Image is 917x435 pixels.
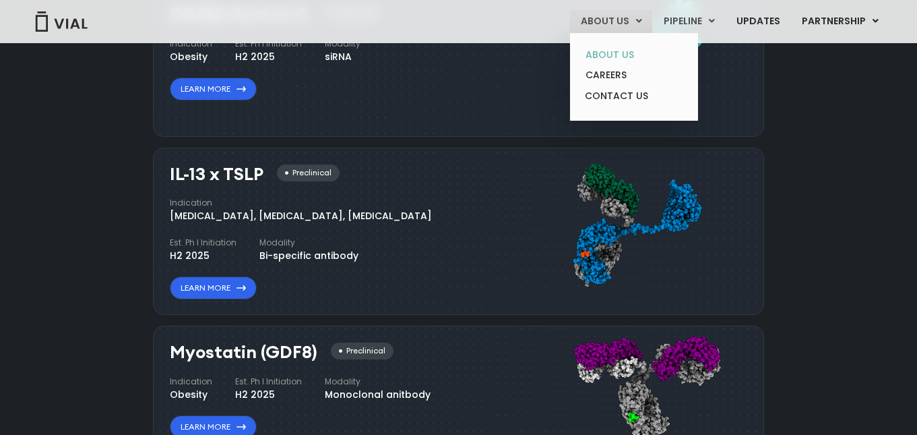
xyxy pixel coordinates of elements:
[325,376,431,388] h4: Modality
[170,165,263,184] h3: IL-13 x TSLP
[170,38,212,50] h4: Indication
[170,249,236,263] div: H2 2025
[170,277,257,299] a: Learn More
[170,209,432,223] div: [MEDICAL_DATA], [MEDICAL_DATA], [MEDICAL_DATA]
[170,237,236,249] h4: Est. Ph I Initiation
[170,376,212,388] h4: Indication
[170,197,432,209] h4: Indication
[34,11,88,32] img: Vial Logo
[791,10,889,33] a: PARTNERSHIPMenu Toggle
[170,343,317,362] h3: Myostatin (GDF8)
[235,50,302,64] div: H2 2025
[325,38,360,50] h4: Modality
[575,45,693,65] a: ABOUT US
[575,65,693,86] a: CAREERS
[170,78,257,100] a: Learn More
[726,10,790,33] a: UPDATES
[331,343,393,359] div: Preclinical
[259,237,358,249] h4: Modality
[170,50,212,64] div: Obesity
[235,376,302,388] h4: Est. Ph I Initiation
[570,10,652,33] a: ABOUT USMenu Toggle
[653,10,725,33] a: PIPELINEMenu Toggle
[325,50,360,64] div: siRNA
[277,165,340,181] div: Preclinical
[575,86,693,107] a: CONTACT US
[235,388,302,402] div: H2 2025
[170,388,212,402] div: Obesity
[235,38,302,50] h4: Est. Ph I Initiation
[259,249,358,263] div: Bi-specific antibody
[325,388,431,402] div: Monoclonal anitbody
